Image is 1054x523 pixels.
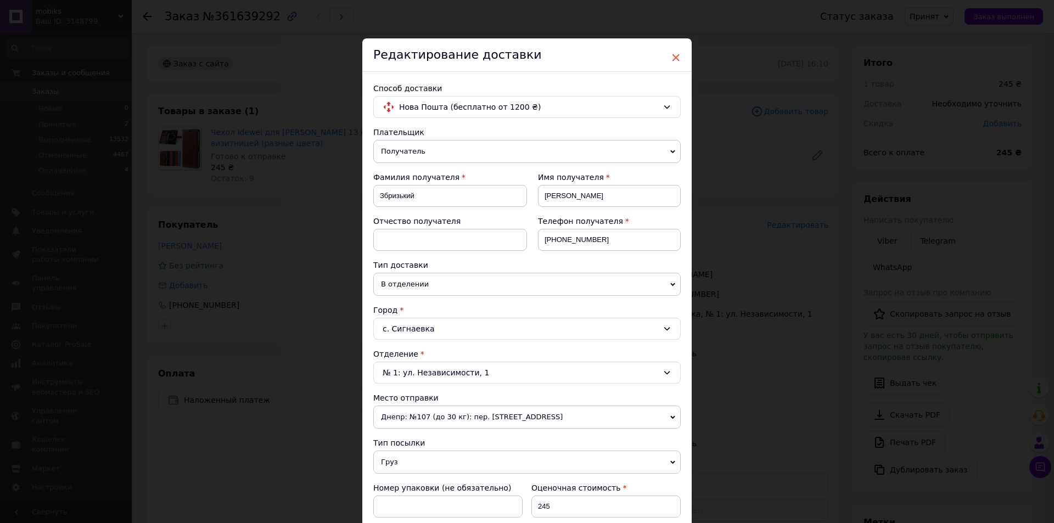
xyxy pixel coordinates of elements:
[671,48,681,67] span: ×
[373,348,681,359] div: Отделение
[373,140,681,163] span: Получатель
[373,261,428,269] span: Тип доставки
[538,217,623,226] span: Телефон получателя
[373,438,425,447] span: Тип посылки
[373,83,681,94] div: Способ доставки
[373,217,461,226] span: Отчество получателя
[373,393,439,402] span: Место отправки
[373,273,681,296] span: В отделении
[362,38,692,72] div: Редактирование доставки
[538,173,604,182] span: Имя получателя
[531,482,681,493] div: Оценочная стоимость
[373,318,681,340] div: с. Сигнаевка
[373,482,523,493] div: Номер упаковки (не обязательно)
[373,451,681,474] span: Груз
[373,173,459,182] span: Фамилия получателя
[399,101,658,113] span: Нова Пошта (бесплатно от 1200 ₴)
[373,305,681,316] div: Город
[538,229,681,251] input: +380
[373,362,681,384] div: № 1: ул. Независимости, 1
[373,128,424,137] span: Плательщик
[373,406,681,429] span: Днепр: №107 (до 30 кг): пер. [STREET_ADDRESS]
